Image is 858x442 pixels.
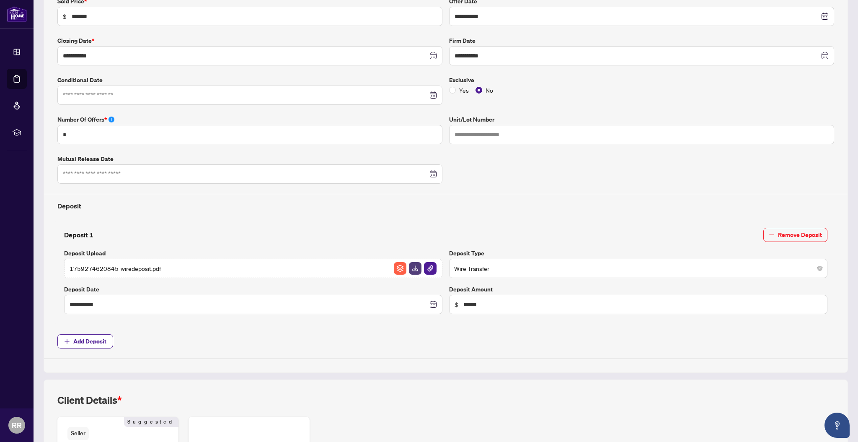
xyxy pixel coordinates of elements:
[64,259,442,278] span: 1759274620845-wiredeposit.pdfFile ArchiveFile DownloadFile Attachement
[64,249,442,258] label: Deposit Upload
[7,6,27,22] img: logo
[817,266,822,271] span: close-circle
[64,230,93,240] h4: Deposit 1
[124,417,178,427] span: Suggested
[63,12,67,21] span: $
[57,115,442,124] label: Number of offers
[57,75,442,85] label: Conditional Date
[12,419,22,431] span: RR
[73,335,106,348] span: Add Deposit
[67,427,89,440] span: Seller
[449,249,827,258] label: Deposit Type
[57,393,122,407] h2: Client Details
[455,300,458,309] span: $
[64,338,70,344] span: plus
[57,334,113,348] button: Add Deposit
[449,115,834,124] label: Unit/Lot Number
[70,264,161,273] span: 1759274620845-wiredeposit.pdf
[64,285,442,294] label: Deposit Date
[454,260,822,276] span: Wire Transfer
[449,75,834,85] label: Exclusive
[57,154,442,164] label: Mutual Release Date
[394,262,406,275] img: File Archive
[109,117,114,122] span: info-circle
[57,36,442,45] label: Closing Date
[824,413,850,438] button: Open asap
[409,262,421,275] img: File Download
[424,262,437,275] img: File Attachement
[482,86,496,95] span: No
[763,228,827,242] button: Remove Deposit
[57,201,834,211] h4: Deposit
[449,36,834,45] label: Firm Date
[778,228,822,242] span: Remove Deposit
[769,232,775,238] span: minus
[449,285,827,294] label: Deposit Amount
[456,86,472,95] span: Yes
